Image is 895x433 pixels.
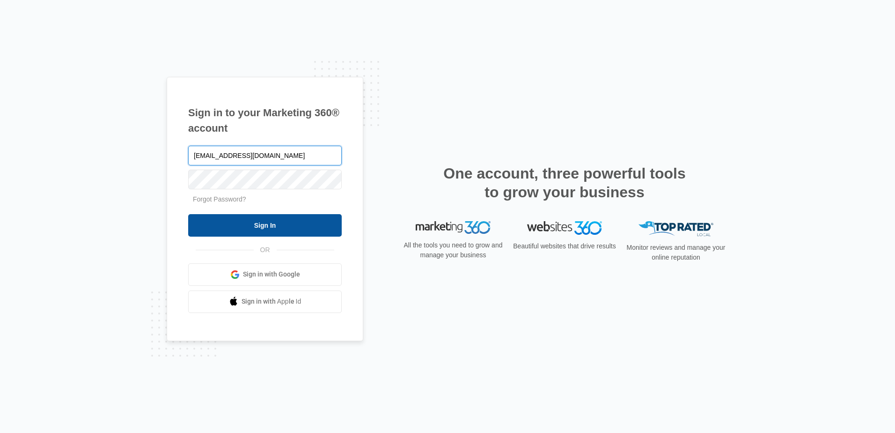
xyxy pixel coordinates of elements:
a: Sign in with Google [188,263,342,286]
p: Monitor reviews and manage your online reputation [624,243,728,262]
img: Websites 360 [527,221,602,235]
span: Sign in with Apple Id [242,297,301,306]
img: Marketing 360 [416,221,491,234]
a: Sign in with Apple Id [188,291,342,313]
p: All the tools you need to grow and manage your business [401,240,506,260]
span: Sign in with Google [243,269,300,279]
span: OR [254,245,277,255]
h1: Sign in to your Marketing 360® account [188,105,342,136]
p: Beautiful websites that drive results [512,241,617,251]
img: Top Rated Local [638,221,713,237]
input: Email [188,146,342,165]
h2: One account, three powerful tools to grow your business [440,164,689,202]
a: Forgot Password? [193,195,246,203]
input: Sign In [188,214,342,237]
